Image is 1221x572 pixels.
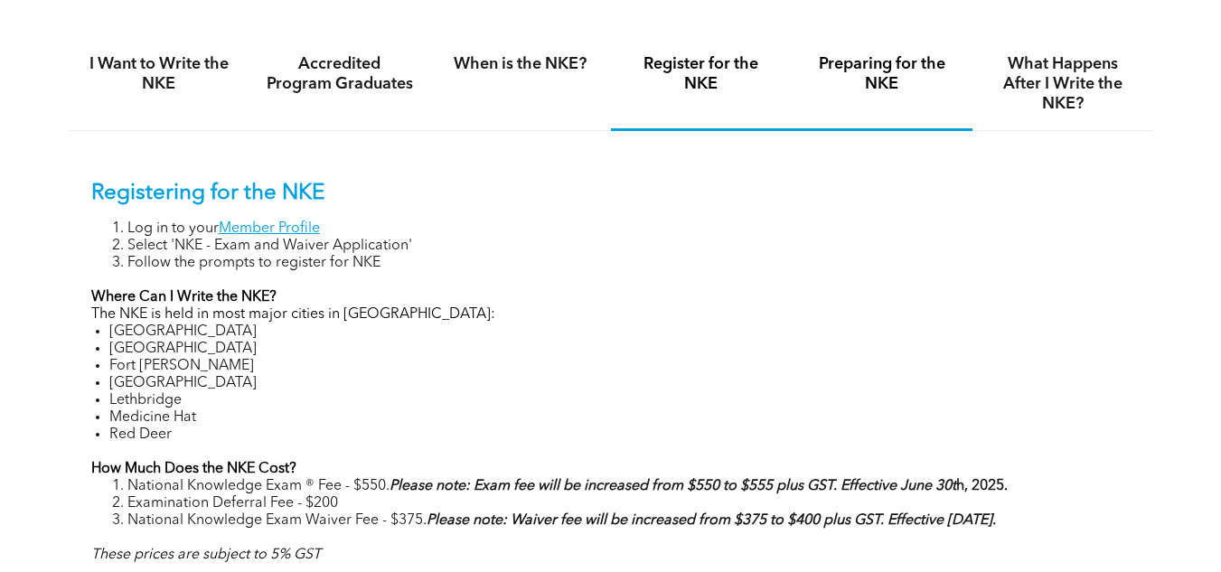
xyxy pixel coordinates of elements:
[109,427,1131,444] li: Red Deer
[109,392,1131,409] li: Lethbridge
[427,513,996,528] strong: Please note: Waiver fee will be increased from $375 to $400 plus GST. Effective [DATE].
[390,479,1008,493] strong: h, 2025.
[266,54,414,94] h4: Accredited Program Graduates
[390,479,956,493] em: Please note: Exam fee will be increased from $550 to $555 plus GST. Effective June 30t
[127,478,1131,495] li: National Knowledge Exam ® Fee - $550.
[91,181,1131,207] p: Registering for the NKE
[127,255,1131,272] li: Follow the prompts to register for NKE
[219,221,320,236] a: Member Profile
[109,375,1131,392] li: [GEOGRAPHIC_DATA]
[127,512,1131,530] li: National Knowledge Exam Waiver Fee - $375.
[91,306,1131,324] p: The NKE is held in most major cities in [GEOGRAPHIC_DATA]:
[446,54,595,74] h4: When is the NKE?
[109,324,1131,341] li: [GEOGRAPHIC_DATA]
[627,54,775,94] h4: Register for the NKE
[109,358,1131,375] li: Fort [PERSON_NAME]
[109,409,1131,427] li: Medicine Hat
[989,54,1137,114] h4: What Happens After I Write the NKE?
[127,220,1131,238] li: Log in to your
[127,238,1131,255] li: Select 'NKE - Exam and Waiver Application'
[127,495,1131,512] li: Examination Deferral Fee - $200
[91,290,277,305] strong: Where Can I Write the NKE?
[85,54,233,94] h4: I Want to Write the NKE
[808,54,956,94] h4: Preparing for the NKE
[109,341,1131,358] li: [GEOGRAPHIC_DATA]
[91,462,296,476] strong: How Much Does the NKE Cost?
[91,548,321,562] em: These prices are subject to 5% GST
